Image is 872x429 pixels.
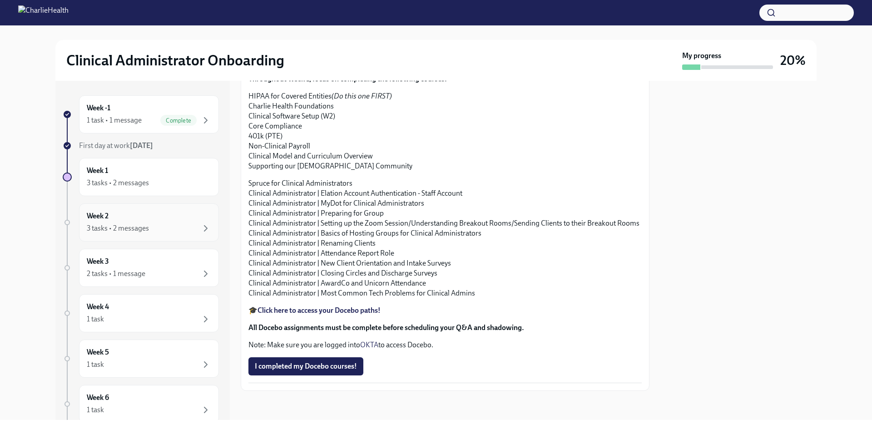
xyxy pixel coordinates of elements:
a: Click here to access your Docebo paths! [258,306,381,315]
img: CharlieHealth [18,5,69,20]
span: First day at work [79,141,153,150]
a: Week 23 tasks • 2 messages [63,203,219,242]
a: First day at work[DATE] [63,141,219,151]
p: 🎓 [248,306,642,316]
a: Week 61 task [63,385,219,423]
div: 2 tasks • 1 message [87,269,145,279]
span: Complete [160,117,197,124]
div: 1 task [87,360,104,370]
a: OKTA [360,340,378,349]
div: 3 tasks • 2 messages [87,178,149,188]
div: 1 task [87,405,104,415]
p: Note: Make sure you are logged into to access Docebo. [248,340,642,350]
div: 3 tasks • 2 messages [87,223,149,233]
h6: Week 4 [87,302,109,312]
h6: Week 6 [87,393,109,403]
h6: Week 3 [87,256,109,266]
div: 1 task [87,314,104,324]
h6: Week 1 [87,166,108,176]
em: (Do this one FIRST) [332,92,392,100]
span: I completed my Docebo courses! [255,362,357,371]
a: Week 13 tasks • 2 messages [63,158,219,196]
button: I completed my Docebo courses! [248,357,363,375]
a: Week 51 task [63,340,219,378]
a: Week 32 tasks • 1 message [63,249,219,287]
a: Week 41 task [63,294,219,332]
a: Week -11 task • 1 messageComplete [63,95,219,133]
h3: 20% [780,52,806,69]
h6: Week -1 [87,103,110,113]
h6: Week 2 [87,211,109,221]
strong: All Docebo assignments must be complete before scheduling your Q&A and shadowing. [248,323,524,332]
p: HIPAA for Covered Entities Charlie Health Foundations Clinical Software Setup (W2) Core Complianc... [248,91,642,171]
strong: [DATE] [130,141,153,150]
strong: My progress [682,51,721,61]
p: Spruce for Clinical Administrators Clinical Administrator | Elation Account Authentication - Staf... [248,178,642,298]
h6: Week 5 [87,347,109,357]
div: 1 task • 1 message [87,115,142,125]
strong: Throughout Week 1, focus on completing the following courses: [248,74,447,83]
h2: Clinical Administrator Onboarding [66,51,284,69]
